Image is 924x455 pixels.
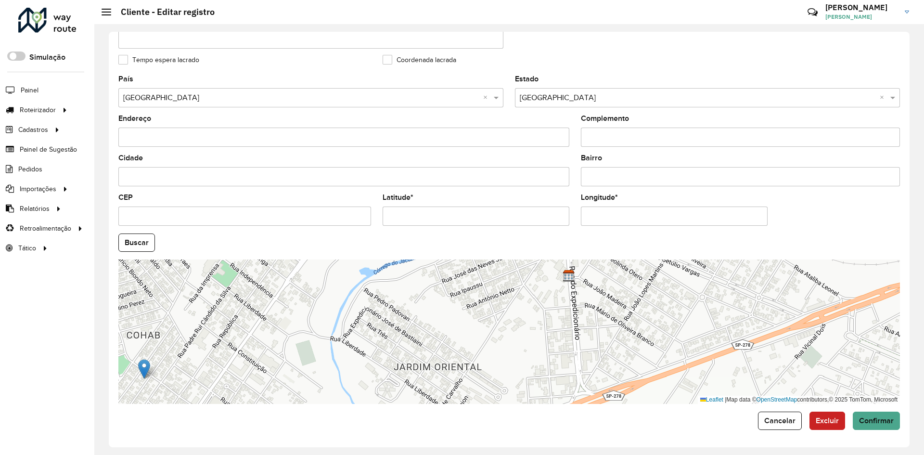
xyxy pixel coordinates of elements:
label: Coordenada lacrada [383,55,456,65]
label: CEP [118,192,133,203]
span: Clear all [880,92,888,104]
label: Estado [515,73,539,85]
a: OpenStreetMap [757,396,797,403]
span: Retroalimentação [20,223,71,234]
button: Confirmar [853,412,900,430]
span: Excluir [816,416,839,425]
label: Complemento [581,113,629,124]
span: | [725,396,726,403]
button: Excluir [809,412,845,430]
span: [PERSON_NAME] [825,13,898,21]
img: Marker [138,359,150,379]
span: Pedidos [18,164,42,174]
div: Map data © contributors,© 2025 TomTom, Microsoft [698,396,900,404]
span: Confirmar [859,416,894,425]
label: Longitude [581,192,618,203]
span: Cancelar [764,416,796,425]
span: Roteirizador [20,105,56,115]
h3: [PERSON_NAME] [825,3,898,12]
button: Buscar [118,234,155,252]
label: Bairro [581,152,602,164]
span: Tático [18,243,36,253]
label: Simulação [29,52,65,63]
a: Contato Rápido [802,2,823,23]
button: Cancelar [758,412,802,430]
label: Tempo espera lacrado [118,55,199,65]
span: Painel [21,85,38,95]
label: País [118,73,133,85]
span: Painel de Sugestão [20,144,77,155]
a: Leaflet [700,396,723,403]
span: Clear all [483,92,491,104]
h2: Cliente - Editar registro [111,7,215,17]
label: Latitude [383,192,413,203]
span: Cadastros [18,125,48,135]
img: Ouribram [563,270,575,282]
label: Cidade [118,152,143,164]
label: Endereço [118,113,151,124]
span: Relatórios [20,204,50,214]
span: Importações [20,184,56,194]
